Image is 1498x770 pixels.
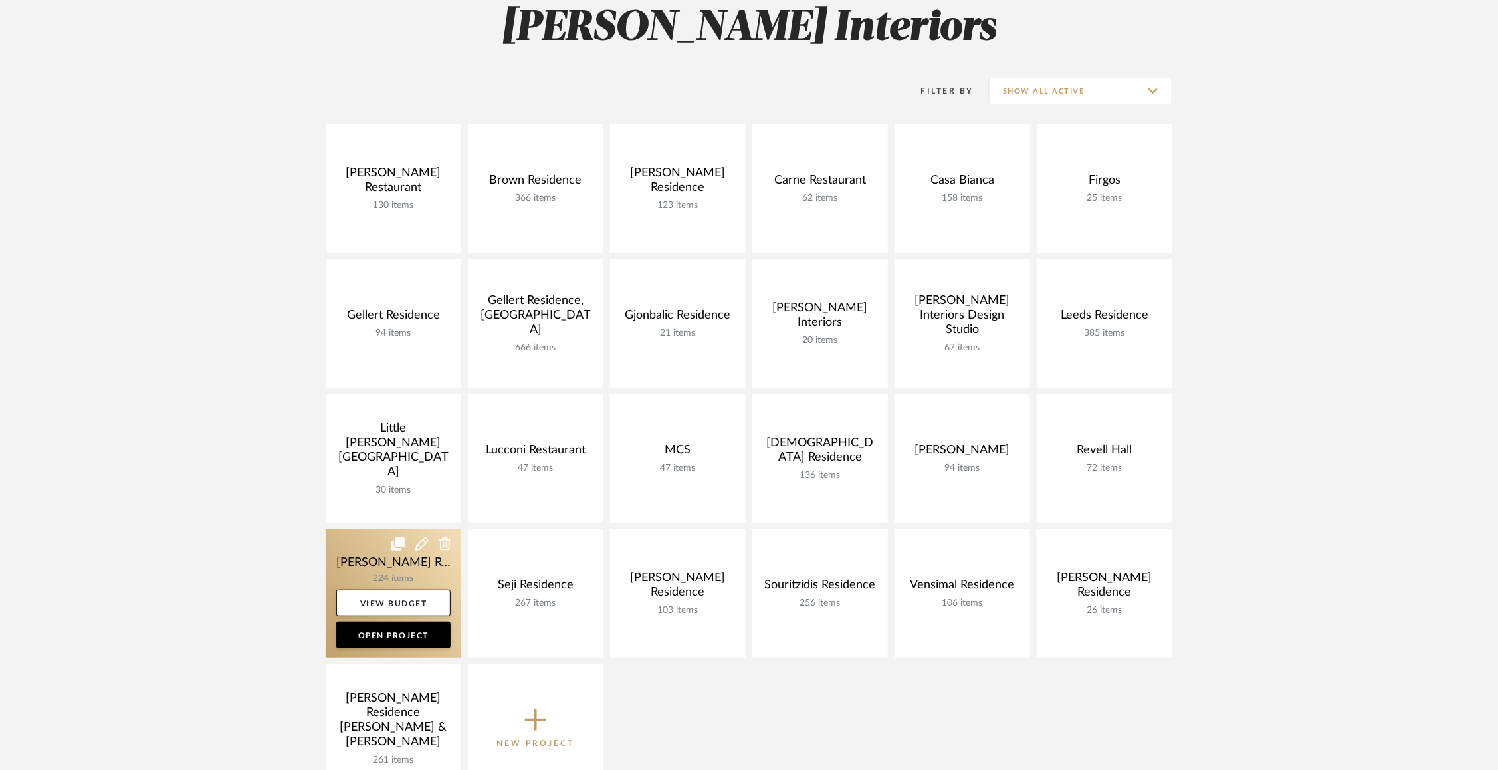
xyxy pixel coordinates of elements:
[905,193,1019,204] div: 158 items
[763,598,877,609] div: 256 items
[621,443,735,463] div: MCS
[905,578,1019,598] div: Vensimal Residence
[763,470,877,481] div: 136 items
[1047,173,1162,193] div: Firgos
[1047,463,1162,474] div: 72 items
[1047,443,1162,463] div: Revell Hall
[336,308,451,328] div: Gellert Residence
[763,436,877,470] div: [DEMOGRAPHIC_DATA] Residence
[905,293,1019,342] div: [PERSON_NAME] Interiors Design Studio
[336,200,451,211] div: 130 items
[621,463,735,474] div: 47 items
[763,578,877,598] div: Souritzidis Residence
[479,293,593,342] div: Gellert Residence, [GEOGRAPHIC_DATA]
[763,335,877,346] div: 20 items
[905,598,1019,609] div: 106 items
[336,755,451,766] div: 261 items
[479,173,593,193] div: Brown Residence
[336,590,451,616] a: View Budget
[621,571,735,605] div: [PERSON_NAME] Residence
[336,421,451,485] div: Little [PERSON_NAME][GEOGRAPHIC_DATA]
[904,84,974,98] div: Filter By
[621,328,735,339] div: 21 items
[763,193,877,204] div: 62 items
[905,443,1019,463] div: [PERSON_NAME]
[336,328,451,339] div: 94 items
[621,200,735,211] div: 123 items
[763,301,877,335] div: [PERSON_NAME] Interiors
[905,463,1019,474] div: 94 items
[479,463,593,474] div: 47 items
[479,193,593,204] div: 366 items
[336,691,451,755] div: [PERSON_NAME] Residence [PERSON_NAME] & [PERSON_NAME]
[497,737,575,750] p: New Project
[336,622,451,648] a: Open Project
[336,166,451,200] div: [PERSON_NAME] Restaurant
[1047,605,1162,616] div: 26 items
[1047,193,1162,204] div: 25 items
[336,485,451,496] div: 30 items
[479,342,593,354] div: 666 items
[1047,571,1162,605] div: [PERSON_NAME] Residence
[905,173,1019,193] div: Casa Bianca
[763,173,877,193] div: Carne Restaurant
[621,166,735,200] div: [PERSON_NAME] Residence
[905,342,1019,354] div: 67 items
[1047,328,1162,339] div: 385 items
[479,578,593,598] div: Seji Residence
[621,605,735,616] div: 103 items
[479,443,593,463] div: Lucconi Restaurant
[479,598,593,609] div: 267 items
[1047,308,1162,328] div: Leeds Residence
[270,3,1228,53] h2: [PERSON_NAME] Interiors
[621,308,735,328] div: Gjonbalic Residence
